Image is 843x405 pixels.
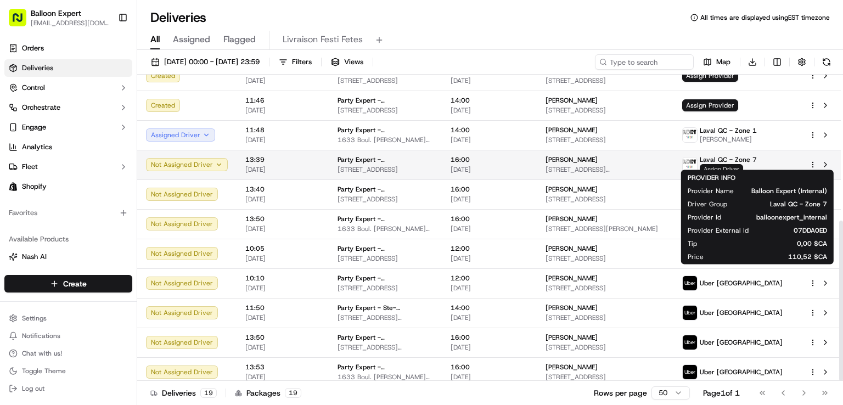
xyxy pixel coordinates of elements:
[245,343,320,352] span: [DATE]
[451,313,528,322] span: [DATE]
[37,105,180,116] div: Start new chat
[688,226,749,235] span: Provider External Id
[22,384,44,393] span: Log out
[4,79,132,97] button: Control
[4,381,132,396] button: Log out
[245,96,320,105] span: 11:46
[11,44,200,61] p: Welcome 👋
[104,159,176,170] span: API Documentation
[688,252,704,261] span: Price
[22,142,52,152] span: Analytics
[4,275,132,292] button: Create
[4,119,132,136] button: Engage
[688,239,697,248] span: Tip
[173,33,210,46] span: Assigned
[739,213,827,222] span: balloonexpert_internal
[22,349,62,358] span: Chat with us!
[338,313,433,322] span: [STREET_ADDRESS][PERSON_NAME]
[700,13,830,22] span: All times are displayed using EST timezone
[546,373,665,381] span: [STREET_ADDRESS]
[223,33,256,46] span: Flagged
[9,252,128,262] a: Nash AI
[338,303,433,312] span: Party Expert - Ste-[PERSON_NAME]
[546,136,665,144] span: [STREET_ADDRESS]
[451,165,528,174] span: [DATE]
[451,363,528,372] span: 16:00
[451,215,528,223] span: 16:00
[22,182,47,192] span: Shopify
[546,244,598,253] span: [PERSON_NAME]
[22,63,53,73] span: Deliveries
[700,308,783,317] span: Uber [GEOGRAPHIC_DATA]
[11,160,20,169] div: 📗
[700,155,757,164] span: Laval QC - Zone 7
[819,54,834,70] button: Refresh
[700,279,783,288] span: Uber [GEOGRAPHIC_DATA]
[22,122,46,132] span: Engage
[546,254,665,263] span: [STREET_ADDRESS]
[546,224,665,233] span: [STREET_ADDRESS][PERSON_NAME]
[146,158,228,171] button: Not Assigned Driver
[451,96,528,105] span: 14:00
[546,195,665,204] span: [STREET_ADDRESS]
[274,54,317,70] button: Filters
[338,224,433,233] span: 1633 Boul. [PERSON_NAME][STREET_ADDRESS][PERSON_NAME]
[22,331,60,340] span: Notifications
[344,57,363,67] span: Views
[703,387,740,398] div: Page 1 of 1
[292,57,312,67] span: Filters
[22,367,66,375] span: Toggle Theme
[546,165,665,174] span: [STREET_ADDRESS] [STREET_ADDRESS]
[451,333,528,342] span: 16:00
[245,284,320,292] span: [DATE]
[451,274,528,283] span: 12:00
[245,224,320,233] span: [DATE]
[546,155,598,164] span: [PERSON_NAME]
[4,328,132,344] button: Notifications
[338,343,433,352] span: [STREET_ADDRESS][PERSON_NAME]
[245,244,320,253] span: 10:05
[698,54,735,70] button: Map
[338,284,433,292] span: [STREET_ADDRESS]
[150,387,217,398] div: Deliveries
[245,195,320,204] span: [DATE]
[338,274,433,283] span: Party Expert - [GEOGRAPHIC_DATA]
[4,4,114,31] button: Balloon Expert[EMAIL_ADDRESS][DOMAIN_NAME]
[688,213,721,222] span: Provider Id
[11,105,31,125] img: 1736555255976-a54dd68f-1ca7-489b-9aae-adbdc363a1c4
[338,363,433,372] span: Party Expert - [GEOGRAPHIC_DATA]
[4,363,132,379] button: Toggle Theme
[700,338,783,347] span: Uber [GEOGRAPHIC_DATA]
[546,313,665,322] span: [STREET_ADDRESS]
[546,343,665,352] span: [STREET_ADDRESS]
[4,59,132,77] a: Deliveries
[683,365,697,379] img: uber-new-logo.jpeg
[7,155,88,175] a: 📗Knowledge Base
[683,276,697,290] img: uber-new-logo.jpeg
[4,230,132,248] div: Available Products
[29,71,198,82] input: Got a question? Start typing here...
[451,76,528,85] span: [DATE]
[751,187,827,195] span: Balloon Expert (Internal)
[77,185,133,194] a: Powered byPylon
[688,187,734,195] span: Provider Name
[594,387,647,398] p: Rows per page
[245,373,320,381] span: [DATE]
[451,136,528,144] span: [DATE]
[700,164,743,174] span: Assign Driver
[338,76,433,85] span: [STREET_ADDRESS]
[245,254,320,263] span: [DATE]
[451,244,528,253] span: 12:00
[451,284,528,292] span: [DATE]
[700,126,757,135] span: Laval QC - Zone 1
[11,11,33,33] img: Nash
[22,314,47,323] span: Settings
[451,155,528,164] span: 16:00
[546,333,598,342] span: [PERSON_NAME]
[595,54,694,70] input: Type to search
[146,54,265,70] button: [DATE] 00:00 - [DATE] 23:59
[22,83,45,93] span: Control
[4,248,132,266] button: Nash AI
[451,185,528,194] span: 16:00
[93,160,102,169] div: 💻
